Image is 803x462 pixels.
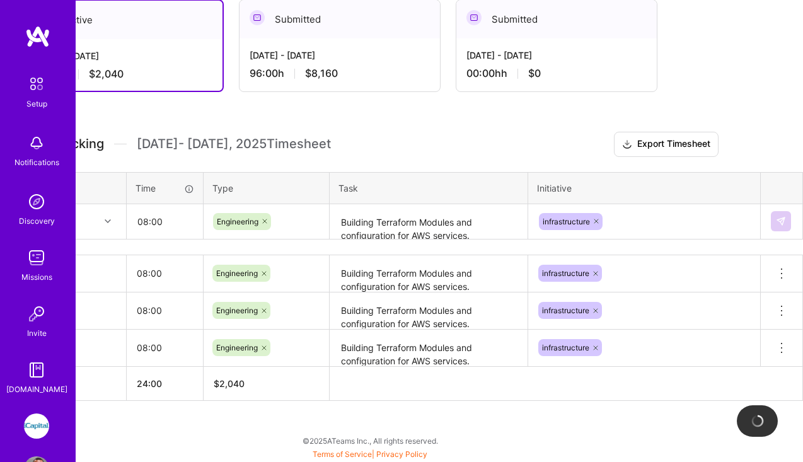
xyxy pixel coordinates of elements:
[24,301,49,326] img: Invite
[614,132,719,157] button: Export Timesheet
[21,270,52,284] div: Missions
[528,67,541,80] span: $0
[771,211,792,231] div: null
[127,331,203,364] input: HH:MM
[127,366,204,400] th: 24:00
[217,217,258,226] span: Engineering
[24,357,49,383] img: guide book
[776,216,786,226] img: Submit
[216,269,258,278] span: Engineering
[749,412,766,430] img: loading
[537,182,751,195] div: Initiative
[331,205,526,239] textarea: Building Terraform Modules and configuration for AWS services.
[331,294,526,328] textarea: Building Terraform Modules and configuration for AWS services.
[376,449,427,459] a: Privacy Policy
[313,449,427,459] span: |
[466,67,647,80] div: 00:00h h
[127,205,202,238] input: HH:MM
[6,383,67,396] div: [DOMAIN_NAME]
[305,67,338,80] span: $8,160
[331,257,526,292] textarea: Building Terraform Modules and configuration for AWS services.
[24,189,49,214] img: discovery
[24,245,49,270] img: teamwork
[33,49,212,62] div: [DATE] - [DATE]
[137,136,331,152] span: [DATE] - [DATE] , 2025 Timesheet
[542,343,589,352] span: infrastructure
[19,214,55,228] div: Discovery
[24,130,49,156] img: bell
[23,1,222,39] div: Active
[466,49,647,62] div: [DATE] - [DATE]
[466,10,482,25] img: Submitted
[313,449,372,459] a: Terms of Service
[250,10,265,25] img: Submitted
[26,97,47,110] div: Setup
[330,172,528,204] th: Task
[6,425,734,456] div: © 2025 ATeams Inc., All rights reserved.
[216,343,258,352] span: Engineering
[250,67,430,80] div: 96:00 h
[105,218,111,224] i: icon Chevron
[23,71,50,97] img: setup
[14,156,59,169] div: Notifications
[127,257,203,290] input: HH:MM
[542,306,589,315] span: infrastructure
[622,138,632,151] i: icon Download
[21,413,52,439] a: iCapital: Building an Alternative Investment Marketplace
[204,172,330,204] th: Type
[127,294,203,327] input: HH:MM
[331,331,526,366] textarea: Building Terraform Modules and configuration for AWS services.
[250,49,430,62] div: [DATE] - [DATE]
[214,378,245,389] span: $ 2,040
[24,413,49,439] img: iCapital: Building an Alternative Investment Marketplace
[89,67,124,81] span: $2,040
[27,326,47,340] div: Invite
[543,217,590,226] span: infrastructure
[216,306,258,315] span: Engineering
[33,67,212,81] div: 24:00 h
[542,269,589,278] span: infrastructure
[136,182,194,195] div: Time
[25,25,50,48] img: logo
